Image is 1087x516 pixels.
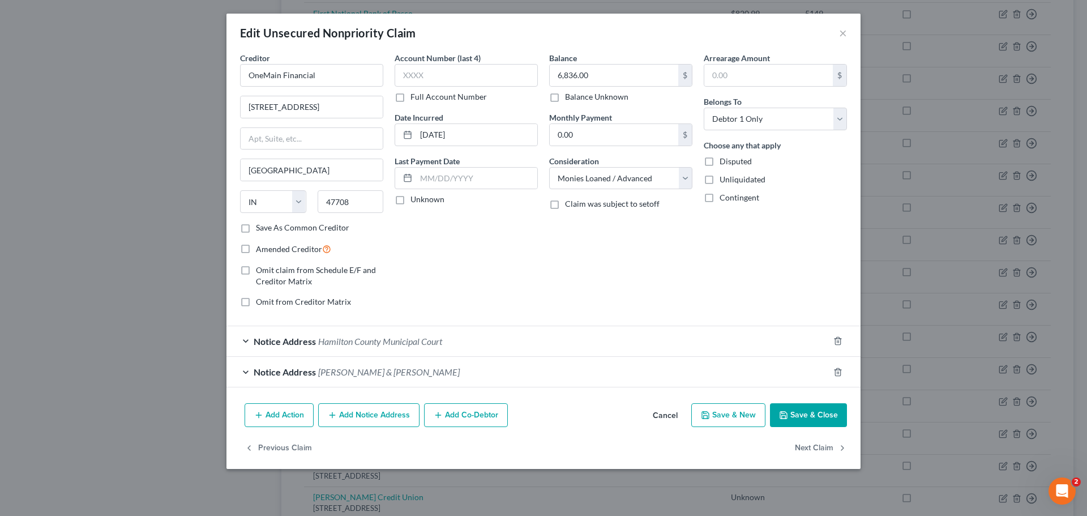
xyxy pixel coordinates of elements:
button: Add Co-Debtor [424,403,508,427]
span: Disputed [720,156,752,166]
label: Balance Unknown [565,91,628,103]
label: Choose any that apply [704,139,781,151]
span: Creditor [240,53,270,63]
button: Add Action [245,403,314,427]
label: Balance [549,52,577,64]
button: Next Claim [795,436,847,460]
span: Omit claim from Schedule E/F and Creditor Matrix [256,265,376,286]
label: Full Account Number [410,91,487,103]
button: × [839,26,847,40]
input: Search creditor by name... [240,64,383,87]
label: Last Payment Date [395,155,460,167]
div: $ [833,65,846,86]
div: $ [678,124,692,146]
button: Cancel [644,404,687,427]
label: Account Number (last 4) [395,52,481,64]
input: Enter city... [241,159,383,181]
span: Notice Address [254,336,316,347]
label: Unknown [410,194,444,205]
span: [PERSON_NAME] & [PERSON_NAME] [318,366,460,377]
div: $ [678,65,692,86]
label: Save As Common Creditor [256,222,349,233]
input: XXXX [395,64,538,87]
input: Apt, Suite, etc... [241,128,383,150]
button: Save & Close [770,403,847,427]
input: MM/DD/YYYY [416,168,537,189]
span: Notice Address [254,366,316,377]
span: Belongs To [704,97,742,106]
label: Consideration [549,155,599,167]
span: Contingent [720,193,759,202]
label: Monthly Payment [549,112,612,123]
button: Previous Claim [245,436,312,460]
span: Amended Creditor [256,244,322,254]
iframe: Intercom live chat [1049,477,1076,505]
span: Claim was subject to setoff [565,199,660,208]
button: Add Notice Address [318,403,420,427]
input: 0.00 [550,65,678,86]
span: Unliquidated [720,174,765,184]
span: 2 [1072,477,1081,487]
input: Enter zip... [318,190,384,213]
input: Enter address... [241,96,383,118]
input: 0.00 [704,65,833,86]
label: Date Incurred [395,112,443,123]
span: Omit from Creditor Matrix [256,297,351,306]
input: 0.00 [550,124,678,146]
span: Hamilton County Municipal Court [318,336,442,347]
label: Arrearage Amount [704,52,770,64]
div: Edit Unsecured Nonpriority Claim [240,25,416,41]
input: MM/DD/YYYY [416,124,537,146]
button: Save & New [691,403,765,427]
